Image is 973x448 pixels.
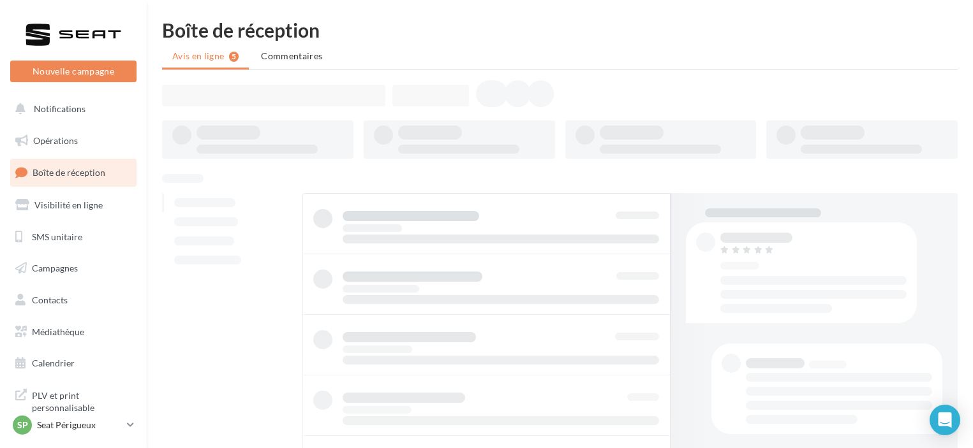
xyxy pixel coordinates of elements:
a: Opérations [8,127,139,154]
div: Boîte de réception [162,20,958,40]
p: Seat Périgueux [37,419,122,431]
span: Notifications [34,103,85,114]
span: Opérations [33,135,78,146]
div: Open Intercom Messenger [930,405,960,435]
a: PLV et print personnalisable [8,382,139,419]
a: Boîte de réception [8,159,139,186]
span: Contacts [32,294,68,305]
span: Calendrier [32,358,75,368]
a: Campagnes [8,255,139,282]
span: SMS unitaire [32,231,82,242]
span: SP [17,419,28,431]
a: SP Seat Périgueux [10,413,137,437]
a: Calendrier [8,350,139,377]
span: Campagnes [32,263,78,273]
span: Visibilité en ligne [34,199,103,210]
span: Médiathèque [32,326,84,337]
span: Boîte de réception [33,167,105,178]
a: Contacts [8,287,139,314]
span: Commentaires [261,50,322,61]
button: Notifications [8,96,134,122]
span: PLV et print personnalisable [32,387,131,414]
a: SMS unitaire [8,224,139,250]
a: Médiathèque [8,319,139,345]
a: Visibilité en ligne [8,192,139,219]
button: Nouvelle campagne [10,61,137,82]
